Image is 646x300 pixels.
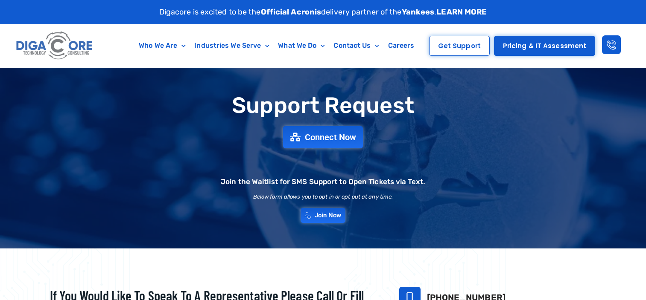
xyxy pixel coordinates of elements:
h1: Support Request [29,93,618,118]
a: Get Support [429,36,490,56]
a: What We Do [274,36,329,55]
h2: Below form allows you to opt in or opt out at any time. [253,194,393,199]
p: Digacore is excited to be the delivery partner of the . [159,6,487,18]
strong: Official Acronis [261,7,322,17]
span: Connect Now [305,133,356,141]
a: Industries We Serve [190,36,274,55]
strong: Yankees [402,7,435,17]
a: Careers [384,36,419,55]
h2: Join the Waitlist for SMS Support to Open Tickets via Text. [221,178,425,185]
a: LEARN MORE [436,7,487,17]
a: Join Now [301,208,346,223]
a: Who We Are [134,36,190,55]
a: Pricing & IT Assessment [494,36,595,56]
a: Contact Us [329,36,383,55]
nav: Menu [130,36,424,55]
span: Get Support [438,43,481,49]
span: Pricing & IT Assessment [503,43,586,49]
a: Connect Now [283,126,363,148]
span: Join Now [315,212,342,219]
img: Digacore logo 1 [14,29,96,63]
